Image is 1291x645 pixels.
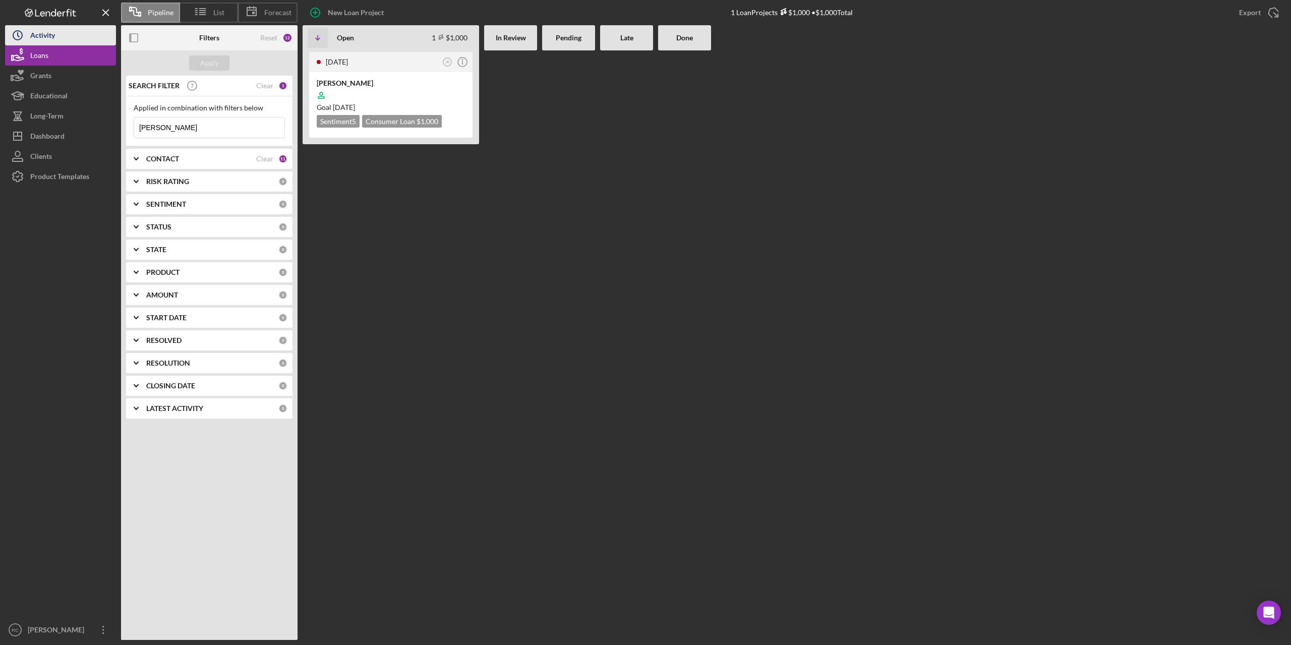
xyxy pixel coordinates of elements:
[189,55,229,71] button: Apply
[5,66,116,86] button: Grants
[260,34,277,42] div: Reset
[417,117,438,126] span: $1,000
[1257,601,1281,625] div: Open Intercom Messenger
[496,34,526,42] b: In Review
[278,154,287,163] div: 11
[146,178,189,186] b: RISK RATING
[12,627,19,633] text: RC
[5,146,116,166] button: Clients
[317,78,465,88] div: [PERSON_NAME]
[278,313,287,322] div: 0
[731,8,853,17] div: 1 Loan Projects • $1,000 Total
[326,57,348,66] time: 2025-10-03 14:46
[199,34,219,42] b: Filters
[5,126,116,146] button: Dashboard
[1239,3,1261,23] div: Export
[337,34,354,42] b: Open
[5,45,116,66] button: Loans
[278,404,287,413] div: 0
[676,34,693,42] b: Done
[30,146,52,169] div: Clients
[278,268,287,277] div: 0
[146,291,178,299] b: AMOUNT
[146,200,186,208] b: SENTIMENT
[146,314,187,322] b: START DATE
[256,82,273,90] div: Clear
[5,106,116,126] button: Long-Term
[778,8,810,17] div: $1,000
[146,336,182,344] b: RESOLVED
[5,86,116,106] button: Educational
[317,115,360,128] div: Sentiment 5
[256,155,273,163] div: Clear
[556,34,581,42] b: Pending
[278,336,287,345] div: 0
[146,155,179,163] b: CONTACT
[213,9,224,17] span: List
[328,3,384,23] div: New Loan Project
[441,55,454,69] button: JB
[278,81,287,90] div: 1
[146,382,195,390] b: CLOSING DATE
[362,115,442,128] div: Consumer Loan
[30,166,89,189] div: Product Templates
[146,359,190,367] b: RESOLUTION
[30,106,64,129] div: Long-Term
[303,3,394,23] button: New Loan Project
[278,200,287,209] div: 0
[278,381,287,390] div: 0
[5,166,116,187] button: Product Templates
[30,86,68,108] div: Educational
[146,404,203,413] b: LATEST ACTIVITY
[333,103,355,111] time: 11/14/2025
[30,45,48,68] div: Loans
[317,103,355,111] span: Goal
[30,126,65,149] div: Dashboard
[278,222,287,231] div: 0
[146,223,171,231] b: STATUS
[5,25,116,45] button: Activity
[25,620,91,642] div: [PERSON_NAME]
[445,60,449,64] text: JB
[1229,3,1286,23] button: Export
[129,82,180,90] b: SEARCH FILTER
[148,9,173,17] span: Pipeline
[308,50,474,139] a: [DATE]JB[PERSON_NAME]Goal [DATE]Sentiment5Consumer Loan $1,000
[432,33,467,42] div: 1 $1,000
[264,9,291,17] span: Forecast
[146,246,166,254] b: STATE
[30,66,51,88] div: Grants
[134,104,285,112] div: Applied in combination with filters below
[278,177,287,186] div: 0
[278,245,287,254] div: 0
[278,359,287,368] div: 0
[30,25,55,48] div: Activity
[282,33,292,43] div: 12
[146,268,180,276] b: PRODUCT
[620,34,633,42] b: Late
[200,55,219,71] div: Apply
[5,620,116,640] button: RC[PERSON_NAME]
[278,290,287,300] div: 0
